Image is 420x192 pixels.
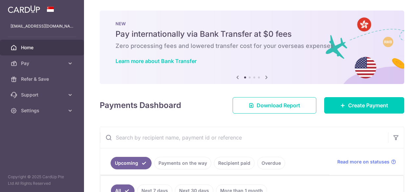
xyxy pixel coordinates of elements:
[21,44,64,51] span: Home
[21,76,64,82] span: Refer & Save
[337,159,396,165] a: Read more on statuses
[21,107,64,114] span: Settings
[115,58,197,64] a: Learn more about Bank Transfer
[115,21,388,26] p: NEW
[115,42,388,50] h6: Zero processing fees and lowered transfer cost for your overseas expenses
[10,23,73,30] p: [EMAIL_ADDRESS][DOMAIN_NAME]
[257,157,285,169] a: Overdue
[257,101,300,109] span: Download Report
[100,99,181,111] h4: Payments Dashboard
[337,159,389,165] span: Read more on statuses
[214,157,255,169] a: Recipient paid
[100,11,404,84] img: Bank transfer banner
[8,5,40,13] img: CardUp
[115,29,388,39] h5: Pay internationally via Bank Transfer at $0 fees
[324,97,404,114] a: Create Payment
[233,97,316,114] a: Download Report
[100,127,388,148] input: Search by recipient name, payment id or reference
[21,92,64,98] span: Support
[21,60,64,67] span: Pay
[348,101,388,109] span: Create Payment
[154,157,211,169] a: Payments on the way
[111,157,152,169] a: Upcoming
